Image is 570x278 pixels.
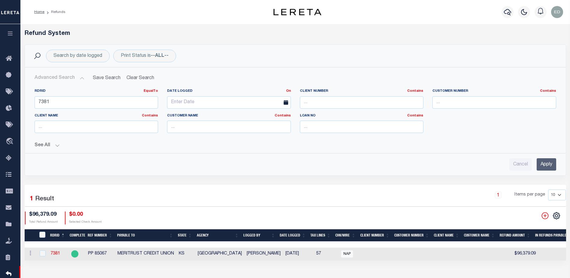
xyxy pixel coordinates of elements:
input: Cancel [509,158,532,171]
label: Customer Number [432,89,556,94]
th: Customer Number: activate to sort column ascending [392,229,431,242]
input: ... [167,121,291,133]
input: ... [35,121,158,133]
th: Client Number: activate to sort column ascending [358,229,392,242]
th: Customer Name: activate to sort column ascending [462,229,497,242]
button: Clear Search [124,72,157,84]
a: Contains [407,89,423,93]
th: Chk/Wire: activate to sort column ascending [333,229,358,242]
b: --ALL-- [151,54,169,58]
td: [PERSON_NAME] [244,248,283,261]
th: RefundDepositRegisterID [36,229,48,242]
a: Contains [407,114,423,117]
span: Items per page [514,192,545,198]
th: Client Name: activate to sort column ascending [431,229,462,242]
label: Client Number [300,89,424,94]
th: RDRID: activate to sort column descending [48,229,67,242]
th: State: activate to sort column ascending [175,229,194,242]
button: See All [35,143,556,148]
a: Contains [142,114,158,117]
h4: $96,379.09 [29,212,58,218]
th: Refund Amount: activate to sort column ascending [497,229,533,242]
th: Payable To: activate to sort column ascending [115,229,175,242]
td: KS [176,248,195,261]
a: On [286,89,291,93]
td: [DATE] [283,248,314,261]
label: Date Logged [163,89,295,94]
input: ... [300,121,424,133]
label: Customer Name [167,113,291,119]
span: NAP [341,250,353,258]
input: ... [300,96,424,109]
th: Ref Number: activate to sort column ascending [85,229,115,242]
button: Save Search [89,72,124,84]
td: PP 85067 [86,248,115,261]
input: ... [35,96,158,109]
label: RDRID [35,89,158,94]
h5: Refund System [25,30,566,37]
label: Loan No [300,113,424,119]
div: Search by date logged [46,50,110,62]
img: logo-dark.svg [273,9,322,15]
th: Agency: activate to sort column ascending [194,229,241,242]
a: Contains [275,114,291,117]
p: Total Refund Amount [29,220,58,224]
a: EqualTo [144,89,158,93]
img: svg+xml;base64,PHN2ZyB4bWxucz0iaHR0cDovL3d3dy53My5vcmcvMjAwMC9zdmciIHBvaW50ZXItZXZlbnRzPSJub25lIi... [551,6,563,18]
button: Advanced Search [35,72,84,84]
td: MERITRUST CREDIT UNION [115,248,176,261]
input: Enter Date [167,96,291,109]
a: 7381 [50,252,60,256]
li: Refunds [44,9,66,15]
a: Home [34,10,44,14]
th: Complete [67,229,85,242]
td: $96,379.09 [503,248,538,261]
th: Logged By: activate to sort column ascending [241,229,277,242]
h4: $0.00 [69,212,102,218]
p: Selected Check Amount [69,220,102,224]
a: 1 [495,192,501,198]
td: 57 [314,248,339,261]
td: [GEOGRAPHIC_DATA] [195,248,244,261]
a: Contains [540,89,556,93]
span: 1 [30,196,33,202]
label: Client Name [35,113,158,119]
th: Date Logged: activate to sort column ascending [277,229,308,242]
label: Result [35,194,54,204]
i: travel_explore [6,138,15,146]
div: Print Status is [113,50,176,62]
th: Tax Lines: activate to sort column ascending [308,229,333,242]
input: Apply [537,158,556,171]
input: ... [432,96,556,109]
